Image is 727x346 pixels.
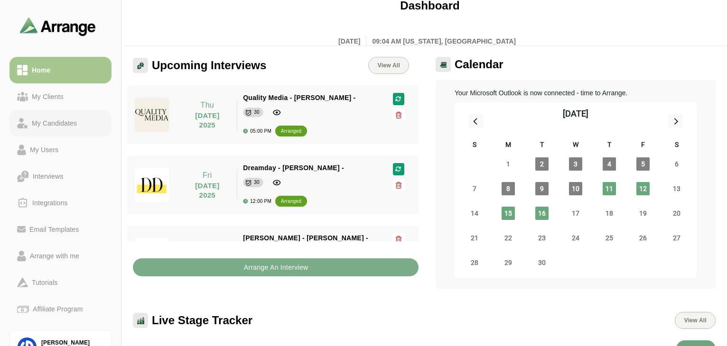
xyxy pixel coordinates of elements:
p: 09:04 AM [US_STATE], [GEOGRAPHIC_DATA] [366,36,516,47]
span: Saturday, September 13, 2025 [670,182,683,195]
div: T [593,139,626,152]
p: Thu [183,100,231,111]
a: My Users [9,137,112,163]
span: Saturday, September 6, 2025 [670,157,683,171]
a: My Candidates [9,110,112,137]
img: dreamdayla_logo.jpg [135,168,169,202]
b: Arrange An Interview [243,258,308,276]
p: Fri [183,170,231,181]
span: Friday, September 19, 2025 [636,207,650,220]
span: Friday, September 26, 2025 [636,231,650,245]
div: F [626,139,660,152]
div: W [559,139,592,152]
div: arranged [281,197,301,206]
span: Friday, September 5, 2025 [636,157,650,171]
div: arranged [281,127,301,136]
span: Thursday, September 4, 2025 [603,157,616,171]
span: Tuesday, September 30, 2025 [535,256,549,269]
a: Email Templates [9,216,112,243]
span: [PERSON_NAME] - [PERSON_NAME] - [243,234,368,242]
a: View All [368,57,409,74]
a: Arrange with me [9,243,112,269]
p: Your Microsoft Outlook is now connected - time to Arrange. [455,87,697,99]
span: View All [377,62,400,69]
span: Thursday, September 25, 2025 [603,231,616,245]
p: [DATE] 2025 [183,181,231,200]
span: Upcoming Interviews [152,58,266,73]
span: Sunday, September 14, 2025 [468,207,481,220]
div: Affiliate Program [29,303,86,315]
span: Dreamday - [PERSON_NAME] - [243,164,344,172]
a: Affiliate Program [9,296,112,322]
p: [DATE] [338,36,366,47]
span: Tuesday, September 9, 2025 [535,182,549,195]
div: Home [28,64,54,76]
div: Arrange with me [26,250,83,262]
span: Monday, September 29, 2025 [502,256,515,269]
a: Tutorials [9,269,112,296]
span: Sunday, September 21, 2025 [468,231,481,245]
div: My Clients [28,91,67,102]
button: View All [675,312,716,329]
span: Tuesday, September 23, 2025 [535,231,549,245]
span: Sunday, September 28, 2025 [468,256,481,269]
img: arrangeai-name-small-logo.4d2b8aee.svg [20,17,96,36]
p: [DATE] 2025 [183,111,231,130]
div: 12:00 PM [243,199,271,204]
span: Monday, September 22, 2025 [502,231,515,245]
img: coyne.png [135,238,169,272]
span: Wednesday, September 17, 2025 [569,207,582,220]
div: My Users [26,144,62,155]
div: 05:00 PM [243,128,271,134]
a: Interviews [9,163,112,190]
a: My Clients [9,83,112,110]
img: quality_media_logo.jpg [135,98,169,132]
div: My Candidates [28,118,81,129]
div: Email Templates [26,224,83,235]
div: S [660,139,694,152]
span: Monday, September 1, 2025 [502,157,515,171]
span: Sunday, September 7, 2025 [468,182,481,195]
span: Wednesday, September 10, 2025 [569,182,582,195]
span: Thursday, September 11, 2025 [603,182,616,195]
span: View All [684,317,707,324]
div: Tutorials [28,277,61,288]
div: Interviews [29,171,67,182]
div: S [457,139,491,152]
span: Thursday, September 18, 2025 [603,207,616,220]
a: Home [9,57,112,83]
div: 30 [254,178,260,187]
span: Live Stage Tracker [152,313,252,328]
div: [DATE] [563,107,588,120]
span: Tuesday, September 16, 2025 [535,207,549,220]
div: 30 [254,108,260,117]
div: Integrations [28,197,72,209]
span: Friday, September 12, 2025 [636,182,650,195]
span: Wednesday, September 3, 2025 [569,157,582,171]
span: Tuesday, September 2, 2025 [535,157,549,171]
p: Fri [183,240,231,251]
span: Saturday, September 27, 2025 [670,231,683,245]
span: Monday, September 8, 2025 [502,182,515,195]
span: Quality Media - [PERSON_NAME] - [243,94,355,101]
button: Arrange An Interview [133,258,419,276]
a: Integrations [9,190,112,216]
div: M [491,139,525,152]
span: Saturday, September 20, 2025 [670,207,683,220]
span: Monday, September 15, 2025 [502,207,515,220]
span: Wednesday, September 24, 2025 [569,231,582,245]
span: Calendar [455,57,503,72]
div: T [525,139,559,152]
